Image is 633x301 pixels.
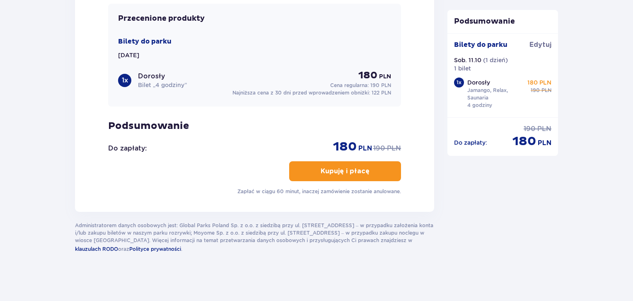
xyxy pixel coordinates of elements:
[138,81,187,89] p: Bilet „4 godziny”
[387,144,401,153] span: PLN
[330,82,391,89] p: Cena regularna:
[321,167,370,176] p: Kupuję i płacę
[527,78,551,87] p: 180 PLN
[483,56,508,64] p: ( 1 dzień )
[118,74,131,87] div: 1 x
[232,89,391,97] p: Najniższa cena z 30 dni przed wprowadzeniem obniżki:
[237,188,401,195] p: Zapłać w ciągu 60 minut, inaczej zamówienie zostanie anulowane.
[75,222,434,253] p: Administratorem danych osobowych jest: Global Parks Poland Sp. z o.o. z siedzibą przy ul. [STREET...
[372,90,391,96] span: 122 PLN
[370,82,391,88] span: 190 PLN
[138,72,165,81] p: Dorosły
[379,73,391,81] span: PLN
[537,124,551,134] span: PLN
[75,246,118,252] span: klauzulach RODO
[358,69,377,82] span: 180
[454,64,471,73] p: 1 bilet
[529,40,551,49] span: Edytuj
[118,37,172,46] p: Bilety do parku
[118,14,205,24] p: Przecenione produkty
[129,246,181,252] span: Polityce prywatności
[454,56,481,64] p: Sob. 11.10
[118,51,139,59] p: [DATE]
[289,161,401,181] button: Kupuję i płacę
[447,17,558,27] p: Podsumowanie
[454,138,487,147] p: Do zapłaty :
[108,120,401,132] p: Podsumowanie
[467,102,492,109] p: 4 godziny
[108,144,147,153] p: Do zapłaty :
[467,78,490,87] p: Dorosły
[541,87,551,94] span: PLN
[531,87,540,94] span: 190
[524,124,536,134] span: 190
[512,134,536,149] span: 180
[454,40,507,49] p: Bilety do parku
[129,244,181,253] a: Polityce prywatności
[373,144,385,153] span: 190
[538,138,551,148] span: PLN
[333,139,357,155] span: 180
[75,244,118,253] a: klauzulach RODO
[454,78,464,87] div: 1 x
[467,87,524,102] p: Jamango, Relax, Saunaria
[358,144,372,153] span: PLN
